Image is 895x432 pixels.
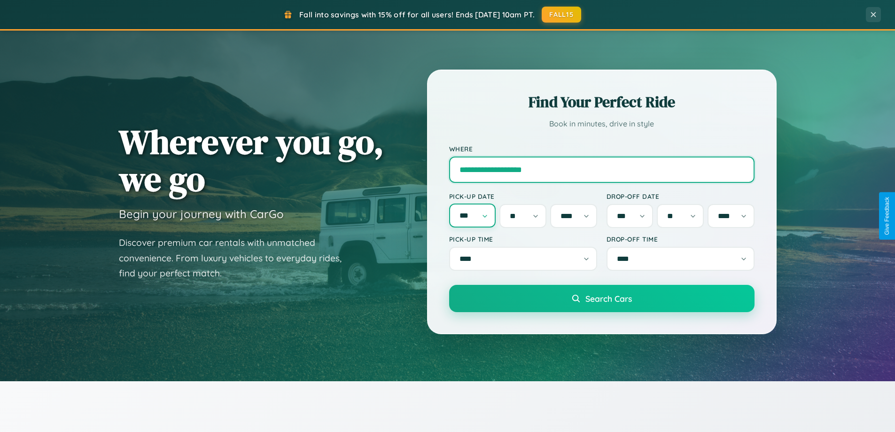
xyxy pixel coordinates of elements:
[119,235,354,281] p: Discover premium car rentals with unmatched convenience. From luxury vehicles to everyday rides, ...
[449,235,597,243] label: Pick-up Time
[449,285,755,312] button: Search Cars
[884,197,890,235] div: Give Feedback
[542,7,581,23] button: FALL15
[119,123,384,197] h1: Wherever you go, we go
[607,192,755,200] label: Drop-off Date
[119,207,284,221] h3: Begin your journey with CarGo
[449,145,755,153] label: Where
[449,192,597,200] label: Pick-up Date
[299,10,535,19] span: Fall into savings with 15% off for all users! Ends [DATE] 10am PT.
[607,235,755,243] label: Drop-off Time
[449,92,755,112] h2: Find Your Perfect Ride
[449,117,755,131] p: Book in minutes, drive in style
[585,293,632,304] span: Search Cars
